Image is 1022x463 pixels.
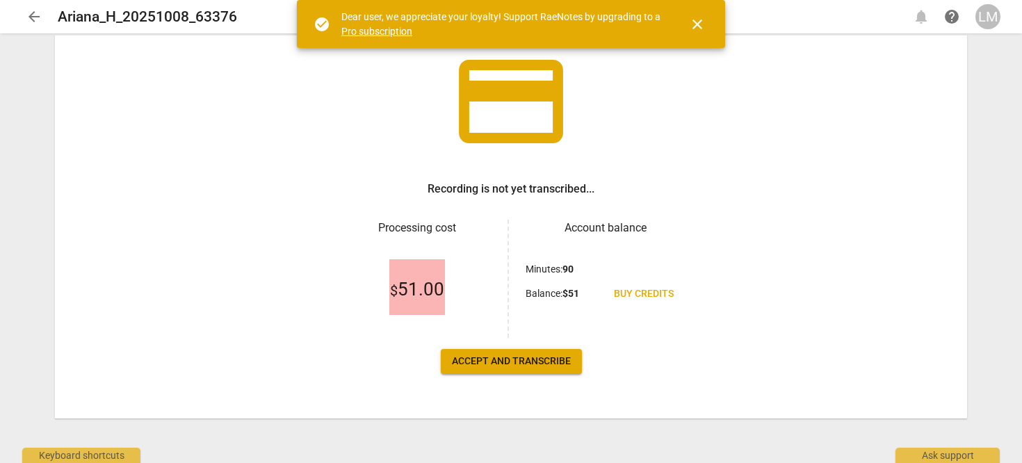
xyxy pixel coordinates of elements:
[428,181,594,197] h3: Recording is not yet transcribed...
[390,279,444,300] span: 51.00
[22,448,140,463] div: Keyboard shortcuts
[562,263,574,275] b: 90
[689,16,706,33] span: close
[943,8,960,25] span: help
[939,4,964,29] a: Help
[441,349,582,374] button: Accept and transcribe
[448,39,574,164] span: credit_card
[26,8,42,25] span: arrow_back
[341,26,412,37] a: Pro subscription
[337,220,496,236] h3: Processing cost
[341,10,664,38] div: Dear user, we appreciate your loyalty! Support RaeNotes by upgrading to a
[526,286,579,301] p: Balance :
[895,448,1000,463] div: Ask support
[614,287,674,301] span: Buy credits
[58,8,237,26] h2: Ariana_H_20251008_63376
[526,262,574,277] p: Minutes :
[562,288,579,299] b: $ 51
[526,220,685,236] h3: Account balance
[390,282,398,299] span: $
[975,4,1000,29] button: LM
[314,16,330,33] span: check_circle
[681,8,714,41] button: Close
[603,282,685,307] a: Buy credits
[452,355,571,368] span: Accept and transcribe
